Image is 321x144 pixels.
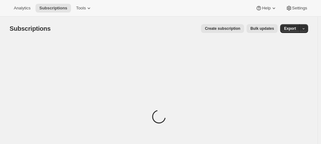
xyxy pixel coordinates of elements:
button: Analytics [10,4,34,13]
span: Tools [76,6,86,11]
span: Settings [292,6,307,11]
button: Export [280,24,300,33]
span: Bulk updates [250,26,274,31]
button: Create subscription [201,24,244,33]
span: Subscriptions [10,25,51,32]
span: Analytics [14,6,30,11]
span: Export [284,26,296,31]
span: Subscriptions [39,6,67,11]
button: Subscriptions [35,4,71,13]
span: Help [262,6,270,11]
button: Tools [72,4,96,13]
span: Create subscription [205,26,240,31]
button: Bulk updates [247,24,278,33]
button: Help [252,4,280,13]
button: Settings [282,4,311,13]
